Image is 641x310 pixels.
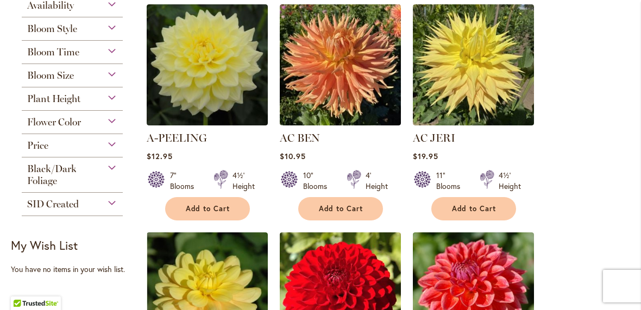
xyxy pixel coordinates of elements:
span: $10.95 [280,151,306,161]
span: Flower Color [27,116,81,128]
span: Price [27,140,48,151]
div: 4' Height [366,170,388,192]
a: AC JERI [413,131,455,144]
iframe: Launch Accessibility Center [8,271,39,302]
img: AC BEN [280,4,401,125]
button: Add to Cart [431,197,516,220]
div: 7" Blooms [170,170,200,192]
strong: My Wish List [11,237,78,253]
span: $12.95 [147,151,173,161]
div: 11" Blooms [436,170,467,192]
a: A-PEELING [147,131,207,144]
img: A-Peeling [147,4,268,125]
a: A-Peeling [147,117,268,128]
span: Bloom Time [27,46,79,58]
span: Black/Dark Foliage [27,163,77,187]
button: Add to Cart [165,197,250,220]
span: Add to Cart [319,204,363,213]
span: Bloom Style [27,23,77,35]
span: Bloom Size [27,69,74,81]
a: AC BEN [280,131,320,144]
span: SID Created [27,198,79,210]
span: Add to Cart [452,204,497,213]
div: 4½' Height [232,170,255,192]
div: You have no items in your wish list. [11,264,140,275]
a: AC BEN [280,117,401,128]
img: AC Jeri [413,4,534,125]
span: Plant Height [27,93,80,105]
div: 4½' Height [499,170,521,192]
span: $19.95 [413,151,438,161]
a: AC Jeri [413,117,534,128]
button: Add to Cart [298,197,383,220]
span: Add to Cart [186,204,230,213]
div: 10" Blooms [303,170,334,192]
